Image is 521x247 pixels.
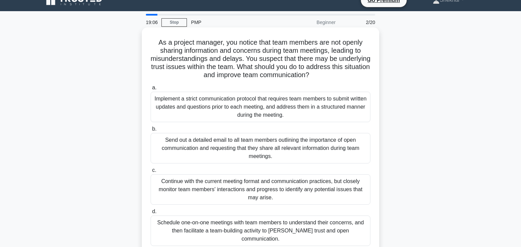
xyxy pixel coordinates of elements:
div: Implement a strict communication protocol that requires team members to submit written updates an... [151,92,370,122]
div: Beginner [280,16,340,29]
div: 2/20 [340,16,379,29]
div: Schedule one-on-one meetings with team members to understand their concerns, and then facilitate ... [151,216,370,246]
a: Stop [161,18,187,27]
span: d. [152,208,156,214]
div: PMP [187,16,280,29]
span: a. [152,85,156,90]
div: Send out a detailed email to all team members outlining the importance of open communication and ... [151,133,370,163]
h5: As a project manager, you notice that team members are not openly sharing information and concern... [150,38,371,80]
span: b. [152,126,156,132]
div: Continue with the current meeting format and communication practices, but closely monitor team me... [151,174,370,205]
span: c. [152,167,156,173]
div: 19:06 [142,16,161,29]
